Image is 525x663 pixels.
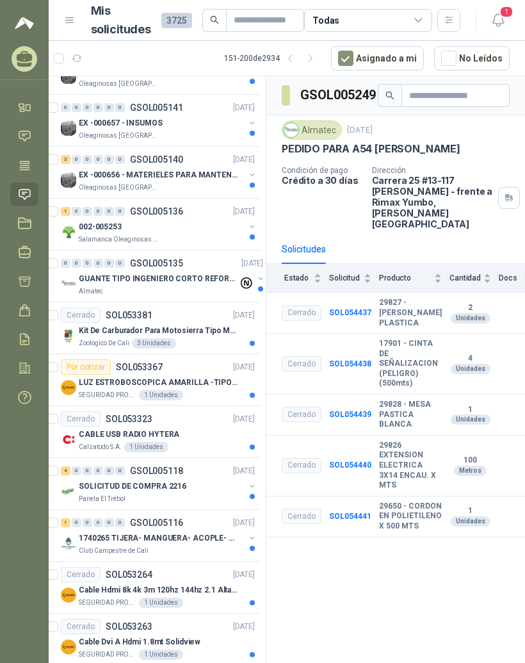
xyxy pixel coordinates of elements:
[379,298,442,328] b: 29827 - [PERSON_NAME] PLASTICA
[499,264,525,293] th: Docs
[233,465,255,477] p: [DATE]
[115,259,125,268] div: 0
[372,166,493,175] p: Dirección
[61,204,257,245] a: 1 0 0 0 0 0 GSOL005136[DATE] Company Logo002-005253Salamanca Oleaginosas SAS
[61,120,76,136] img: Company Logo
[104,207,114,216] div: 0
[282,509,321,524] div: Cerrado
[449,354,491,364] b: 4
[79,598,136,608] p: SEGURIDAD PROVISER LTDA
[449,405,491,415] b: 1
[300,85,378,105] h3: GSOL005249
[329,274,361,282] span: Solicitud
[130,103,183,112] p: GSOL005141
[233,361,255,373] p: [DATE]
[79,390,136,400] p: SEGURIDAD PROVISER LTDA
[224,48,321,69] div: 151 - 200 de 2934
[449,506,491,516] b: 1
[487,9,510,32] button: 1
[449,303,491,313] b: 2
[282,306,321,321] div: Cerrado
[115,103,125,112] div: 0
[61,259,70,268] div: 0
[210,15,219,24] span: search
[72,155,81,164] div: 0
[93,518,103,527] div: 0
[139,598,183,608] div: 1 Unidades
[79,183,159,193] p: Oleaginosas [GEOGRAPHIC_DATA][PERSON_NAME]
[61,567,101,582] div: Cerrado
[61,380,76,395] img: Company Logo
[241,258,263,270] p: [DATE]
[61,359,111,375] div: Por cotizar
[79,338,129,348] p: Zoologico De Cali
[43,302,260,354] a: CerradoSOL053381[DATE] Company LogoKit De Carburador Para Motosierra Tipo M250 - ZamaZoologico De...
[104,103,114,112] div: 0
[266,264,329,293] th: Estado
[61,587,76,603] img: Company Logo
[379,274,432,282] span: Producto
[61,69,76,84] img: Company Logo
[79,650,136,660] p: SEGURIDAD PROVISER LTDA
[115,207,125,216] div: 0
[106,414,152,423] p: SOL053323
[115,466,125,475] div: 0
[379,441,442,491] b: 29826 EXTENSION ELECTRICA 3X14 ENCAU. X MTS
[282,175,362,186] p: Crédito a 30 días
[91,2,151,39] h1: Mis solicitudes
[347,124,373,136] p: [DATE]
[139,390,183,400] div: 1 Unidades
[434,46,510,70] button: No Leídos
[331,46,424,70] button: Asignado a mi
[79,494,125,504] p: Panela El Trébol
[79,221,122,233] p: 002-005253
[161,13,192,28] span: 3725
[93,466,103,475] div: 0
[93,259,103,268] div: 0
[93,103,103,112] div: 0
[233,154,255,166] p: [DATE]
[130,518,183,527] p: GSOL005116
[282,274,311,282] span: Estado
[83,259,92,268] div: 0
[61,536,76,551] img: Company Logo
[451,313,490,323] div: Unidades
[104,155,114,164] div: 0
[83,155,92,164] div: 0
[79,117,163,129] p: EX -000657 - INSUMOS
[61,515,257,556] a: 1 0 0 0 0 0 GSOL005116[DATE] Company Logo1740265 TIJERA- MANGUERA- ACOPLE- SURTIDORESClub Campest...
[61,432,76,447] img: Company Logo
[233,413,255,425] p: [DATE]
[379,502,442,532] b: 29650 - CORDON EN POLIETILENO X 500 MTS
[72,518,81,527] div: 0
[282,458,321,473] div: Cerrado
[93,207,103,216] div: 0
[61,466,70,475] div: 4
[79,234,159,245] p: Salamanca Oleaginosas SAS
[449,455,491,466] b: 100
[79,584,238,596] p: Cable Hdmi 8k 4k 3m 120hz 144hz 2.1 Alta Velocidad
[61,172,76,188] img: Company Logo
[43,406,260,458] a: CerradoSOL053323[DATE] Company LogoCABLE USB RADIO HYTERACalzatodo S.A.1 Unidades
[115,518,125,527] div: 0
[372,175,493,229] p: Carrera 25 #13-117 [PERSON_NAME] - frente a Rimax Yumbo , [PERSON_NAME][GEOGRAPHIC_DATA]
[43,354,260,406] a: Por cotizarSOL053367[DATE] Company LogoLUZ ESTROBOSCOPICA AMARILLA -TIPO BALIZASEGURIDAD PROVISER...
[93,155,103,164] div: 0
[233,621,255,633] p: [DATE]
[83,207,92,216] div: 0
[282,166,362,175] p: Condición de pago
[15,15,34,31] img: Logo peakr
[83,103,92,112] div: 0
[139,650,183,660] div: 1 Unidades
[312,13,339,28] div: Todas
[61,518,70,527] div: 1
[379,339,442,389] b: 17901 - CINTA DE SEÑALIZACION (PELIGRO)(500mts)
[61,207,70,216] div: 1
[379,400,442,430] b: 29828 - MESA PASTICA BLANCA
[79,325,238,337] p: Kit De Carburador Para Motosierra Tipo M250 - Zama
[61,463,257,504] a: 4 0 0 0 0 0 GSOL005118[DATE] Company LogoSOLICITUD DE COMPRA 2216Panela El Trébol
[79,636,200,648] p: Cable Dvi A Hdmi 1.8mt Solidview
[329,308,371,317] b: SOL054437
[233,102,255,114] p: [DATE]
[329,461,371,470] b: SOL054440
